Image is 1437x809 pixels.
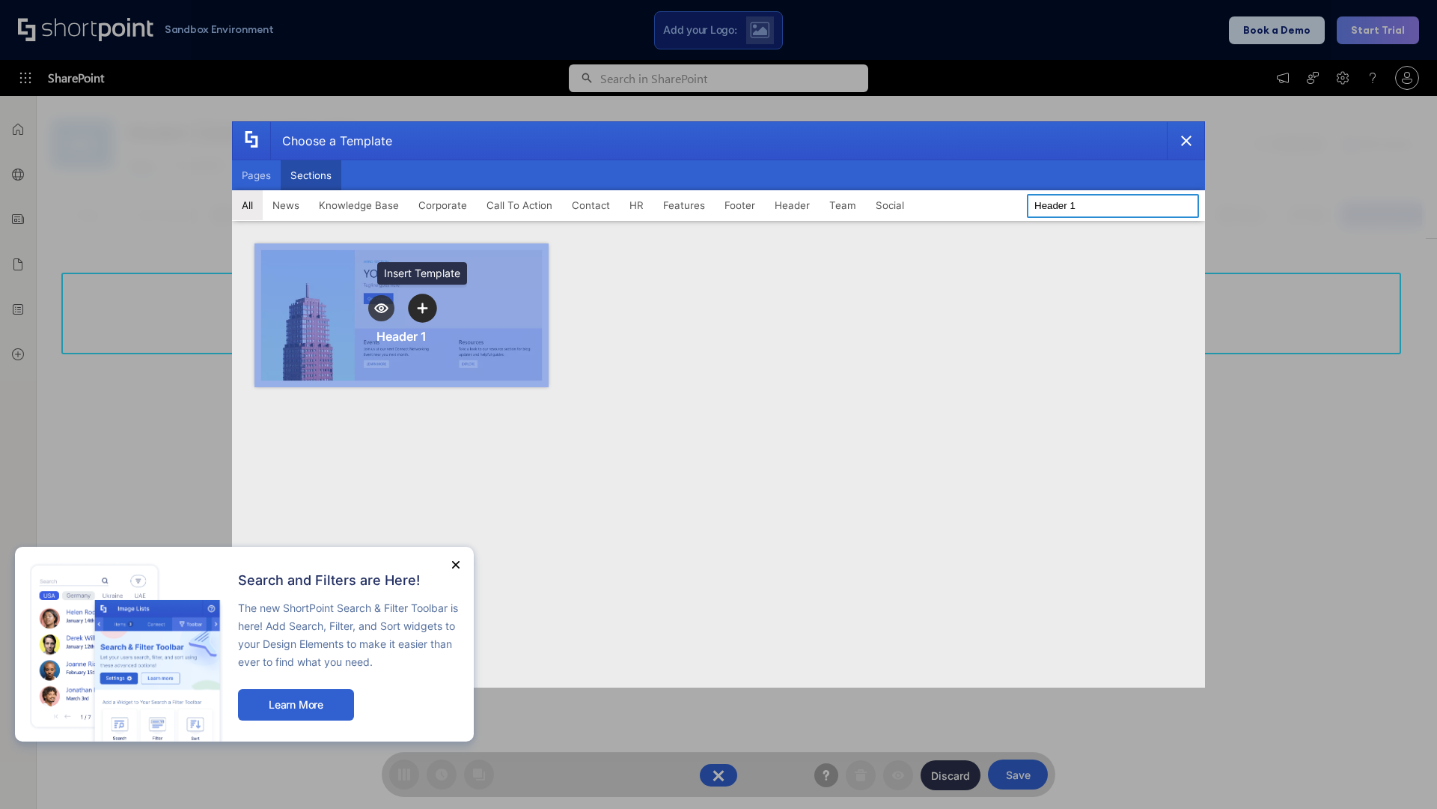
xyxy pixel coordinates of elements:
[1362,737,1437,809] iframe: Chat Widget
[765,190,820,220] button: Header
[30,562,223,742] img: new feature image
[715,190,765,220] button: Footer
[238,573,459,588] h2: Search and Filters are Here!
[620,190,653,220] button: HR
[1027,194,1199,218] input: Search
[263,190,309,220] button: News
[281,160,341,190] button: Sections
[238,599,459,671] p: The new ShortPoint Search & Filter Toolbar is here! Add Search, Filter, and Sort widgets to your ...
[309,190,409,220] button: Knowledge Base
[270,122,392,160] div: Choose a Template
[232,190,263,220] button: All
[238,689,354,721] button: Learn More
[409,190,477,220] button: Corporate
[376,329,427,344] div: Header 1
[232,160,281,190] button: Pages
[477,190,562,220] button: Call To Action
[820,190,866,220] button: Team
[866,190,914,220] button: Social
[653,190,715,220] button: Features
[232,121,1205,688] div: template selector
[562,190,620,220] button: Contact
